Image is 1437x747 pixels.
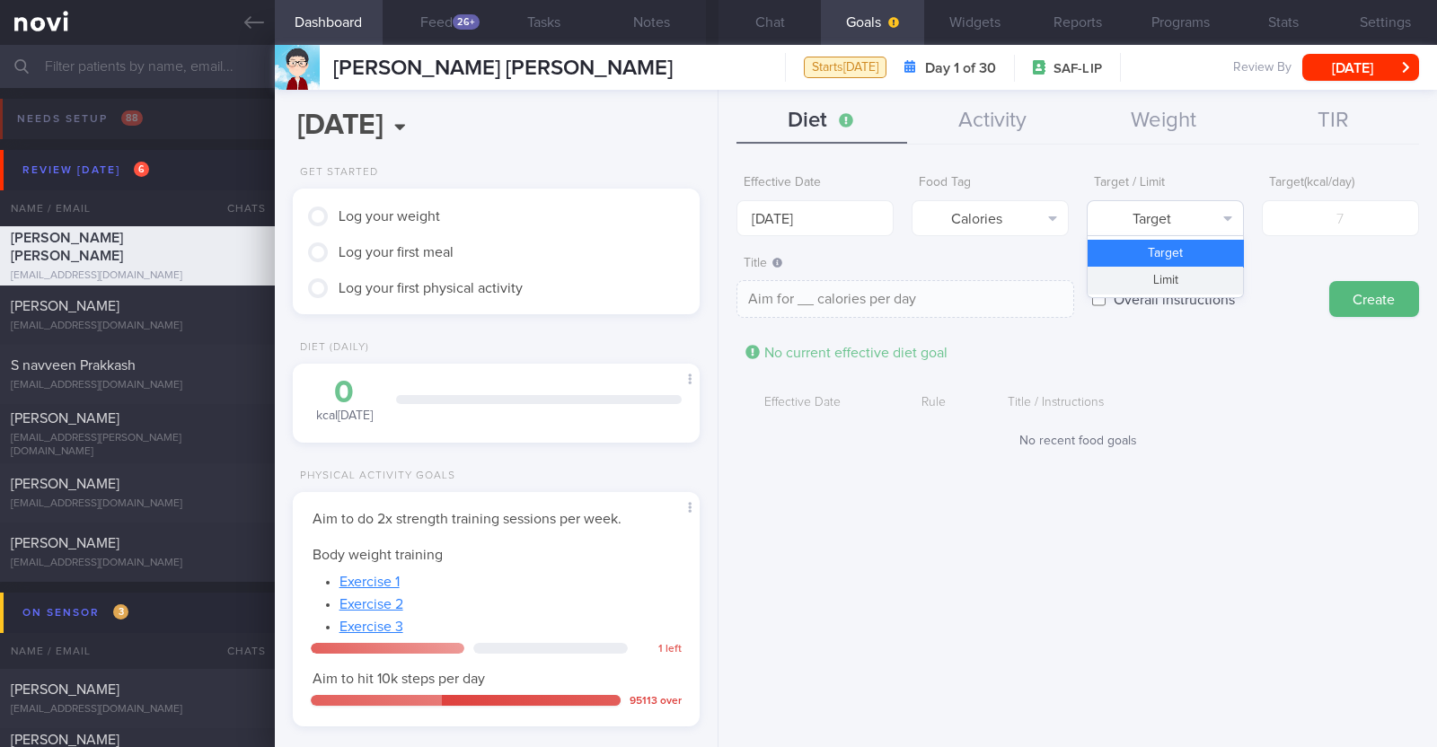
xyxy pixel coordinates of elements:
[11,299,119,313] span: [PERSON_NAME]
[11,231,123,263] span: [PERSON_NAME] [PERSON_NAME]
[912,200,1069,236] button: Calories
[293,166,378,180] div: Get Started
[11,703,264,716] div: [EMAIL_ADDRESS][DOMAIN_NAME]
[13,107,147,131] div: Needs setup
[11,497,264,511] div: [EMAIL_ADDRESS][DOMAIN_NAME]
[203,633,275,669] div: Chats
[11,682,119,697] span: [PERSON_NAME]
[1105,281,1244,317] label: Overall instructions
[1269,175,1412,191] label: Target ( kcal/day )
[1088,240,1243,267] button: Target
[907,99,1078,144] button: Activity
[736,434,1419,450] div: No recent food goals
[1233,60,1292,76] span: Review By
[999,386,1356,420] div: Title / Instructions
[11,477,119,491] span: [PERSON_NAME]
[11,358,136,373] span: S navveen Prakkash
[311,377,378,409] div: 0
[1054,60,1102,78] span: SAF-LIP
[1094,175,1237,191] label: Target / Limit
[11,411,119,426] span: [PERSON_NAME]
[113,604,128,620] span: 3
[1329,281,1419,317] button: Create
[11,432,264,459] div: [EMAIL_ADDRESS][PERSON_NAME][DOMAIN_NAME]
[11,379,264,392] div: [EMAIL_ADDRESS][DOMAIN_NAME]
[804,57,886,79] div: Starts [DATE]
[744,175,886,191] label: Effective Date
[868,386,999,420] div: Rule
[333,57,673,79] span: [PERSON_NAME] [PERSON_NAME]
[736,99,907,144] button: Diet
[11,536,119,550] span: [PERSON_NAME]
[313,548,443,562] span: Body weight training
[339,575,400,589] a: Exercise 1
[744,257,782,269] span: Title
[1088,267,1243,294] button: Limit
[18,158,154,182] div: Review [DATE]
[1262,200,1419,236] input: 7
[637,643,682,656] div: 1 left
[293,341,369,355] div: Diet (Daily)
[925,59,996,77] strong: Day 1 of 30
[736,339,957,366] div: No current effective diet goal
[11,320,264,333] div: [EMAIL_ADDRESS][DOMAIN_NAME]
[11,269,264,283] div: [EMAIL_ADDRESS][DOMAIN_NAME]
[339,597,403,611] a: Exercise 2
[1087,200,1244,236] button: Target
[736,200,894,236] input: Select...
[203,190,275,226] div: Chats
[311,377,378,425] div: kcal [DATE]
[134,162,149,177] span: 6
[121,110,143,126] span: 88
[1248,99,1419,144] button: TIR
[919,175,1062,191] label: Food Tag
[18,601,133,625] div: On sensor
[736,386,868,420] div: Effective Date
[1078,99,1248,144] button: Weight
[313,512,622,526] span: Aim to do 2x strength training sessions per week.
[293,470,455,483] div: Physical Activity Goals
[11,557,264,570] div: [EMAIL_ADDRESS][DOMAIN_NAME]
[339,620,403,634] a: Exercise 3
[313,672,485,686] span: Aim to hit 10k steps per day
[630,695,682,708] div: 95113 over
[1302,54,1419,81] button: [DATE]
[453,14,480,30] div: 26+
